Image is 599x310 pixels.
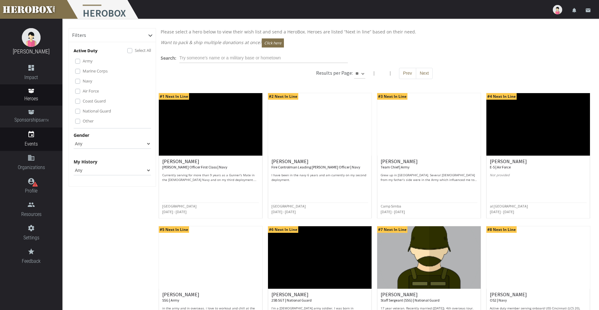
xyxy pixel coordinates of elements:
[490,298,507,302] small: OS2 | Navy
[271,173,368,182] p: I have been in the navy 6 years and am currently on my second deployment.
[486,226,517,233] span: #8 Next In Line
[159,226,189,233] span: #5 Next In Line
[381,173,477,182] p: Grew up in [GEOGRAPHIC_DATA]. Several [DEMOGRAPHIC_DATA] from my father’s side were in the Army w...
[162,298,179,302] small: SSG | Army
[83,107,111,114] label: National Guard
[490,173,587,182] p: Not provided
[553,5,562,14] img: user-image
[585,7,591,13] i: email
[271,298,312,302] small: 25B SGT | National Guard
[490,292,587,303] h6: [PERSON_NAME]
[399,68,416,79] button: Prev
[271,204,306,208] small: [GEOGRAPHIC_DATA]
[41,118,48,122] small: BETA
[268,93,372,218] a: #2 Next In Line [PERSON_NAME] Fire Controlman Leading [PERSON_NAME] Officer | Navy I have been in...
[161,28,588,35] p: Please select a hero below to view their wish list and send a HeroBox. Heroes are listed “Next in...
[381,209,405,214] small: [DATE] - [DATE]
[161,54,176,62] label: Search:
[162,204,197,208] small: [GEOGRAPHIC_DATA]
[83,67,108,74] label: Marine Corps
[389,70,392,76] span: |
[158,93,263,218] a: #1 Next In Line [PERSON_NAME] [PERSON_NAME] Officer First Class | Navy Currently serving for more...
[490,159,587,170] h6: [PERSON_NAME]
[572,7,577,13] i: notifications
[262,38,284,47] button: Click here
[135,47,151,54] label: Select All
[162,173,259,182] p: Currently serving for more than 9 years as a Gunner's Mate in the [DEMOGRAPHIC_DATA] Navy and on ...
[161,38,588,47] p: Want to pack & ship multiple donations at once?
[74,158,97,165] label: My History
[490,204,528,208] small: al [GEOGRAPHIC_DATA]
[83,87,99,94] label: Air Force
[381,292,477,303] h6: [PERSON_NAME]
[486,93,590,218] a: #4 Next In Line [PERSON_NAME] E-5 | Air Force Not provided al [GEOGRAPHIC_DATA] [DATE] - [DATE]
[271,209,296,214] small: [DATE] - [DATE]
[416,68,433,79] button: Next
[162,209,187,214] small: [DATE] - [DATE]
[381,204,401,208] small: Camp Simba
[268,93,298,100] span: #2 Next In Line
[179,53,348,63] input: Try someone's name or a military base or hometown
[377,226,407,233] span: #7 Next In Line
[486,93,517,100] span: #4 Next In Line
[268,226,298,233] span: #6 Next In Line
[162,165,227,169] small: [PERSON_NAME] Officer First Class | Navy
[159,93,189,100] span: #1 Next In Line
[381,159,477,170] h6: [PERSON_NAME]
[162,159,259,170] h6: [PERSON_NAME]
[83,57,93,64] label: Army
[271,165,360,169] small: Fire Controlman Leading [PERSON_NAME] Officer | Navy
[83,77,92,84] label: Navy
[490,209,514,214] small: [DATE] - [DATE]
[316,70,353,76] h6: Results per Page:
[377,93,481,218] a: #3 Next In Line [PERSON_NAME] Team Chief | Army Grew up in [GEOGRAPHIC_DATA]. Several [DEMOGRAPHI...
[22,28,41,47] img: female.jpg
[13,48,50,55] a: [PERSON_NAME]
[377,93,407,100] span: #3 Next In Line
[83,117,94,124] label: Other
[381,165,410,169] small: Team Chief | Army
[271,159,368,170] h6: [PERSON_NAME]
[162,292,259,303] h6: [PERSON_NAME]
[373,70,375,76] span: |
[381,298,440,302] small: Staff Sergeant (SSG) | National Guard
[74,132,89,139] label: Gender
[74,47,97,54] p: Active Duty
[271,292,368,303] h6: [PERSON_NAME]
[490,165,511,169] small: E-5 | Air Force
[83,97,106,104] label: Coast Guard
[72,32,86,38] h6: Filters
